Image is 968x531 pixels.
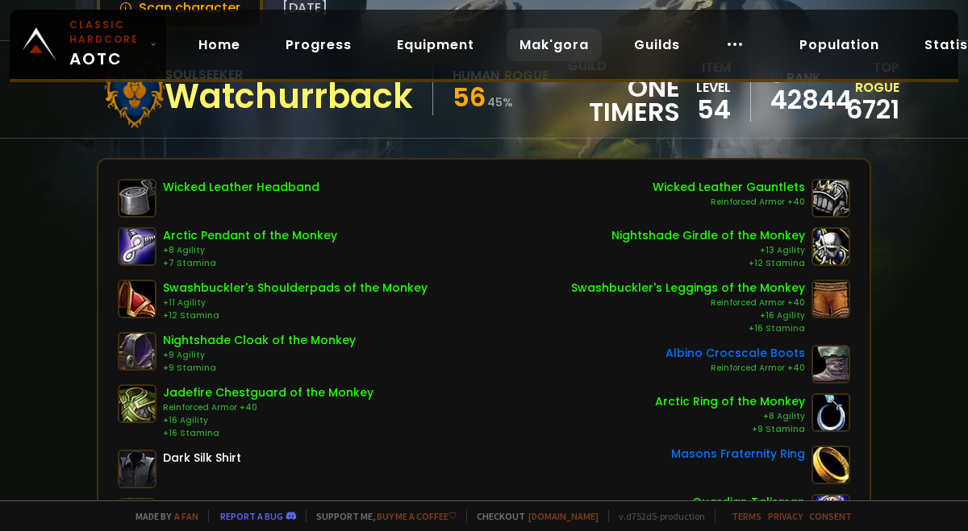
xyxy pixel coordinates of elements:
div: +8 Agility [655,410,805,423]
img: item-4333 [118,450,156,488]
div: +11 Agility [163,297,428,309]
div: Jadefire Chestguard of the Monkey [163,384,373,401]
img: item-15390 [118,384,156,423]
img: item-10224 [118,332,156,371]
div: Arctic Ring of the Monkey [655,393,805,410]
div: Reinforced Armor +40 [163,401,373,414]
a: Population [786,28,892,61]
div: Nightshade Girdle of the Monkey [611,227,805,244]
a: Buy me a coffee [377,510,457,522]
img: item-12044 [118,227,156,266]
div: Swashbuckler's Shoulderpads of the Monkey [163,280,428,297]
a: Classic HardcoreAOTC [10,10,166,79]
div: +9 Stamina [163,362,356,375]
span: Support me, [306,510,457,522]
div: Masons Fraternity Ring [671,446,805,463]
div: +12 Stamina [611,257,805,270]
span: Rogue [855,78,899,97]
div: Guardian Talisman [692,494,805,511]
div: 54 [680,97,731,122]
span: Made by [126,510,198,522]
div: +16 Agility [163,414,373,427]
span: Checkout [466,510,599,522]
a: Report a bug [220,510,283,522]
div: Reinforced Armor +40 [653,196,805,209]
a: a fan [174,510,198,522]
a: Progress [273,28,365,61]
span: 56 [453,79,486,115]
div: +12 Stamina [163,309,428,322]
img: item-10221 [812,227,850,266]
div: Reinforced Armor +40 [665,362,805,375]
div: guild [568,56,680,124]
img: item-15083 [812,179,850,218]
span: v. d752d5 - production [608,510,705,522]
a: Guilds [621,28,693,61]
div: +16 Stamina [163,427,373,440]
div: +9 Stamina [655,423,805,436]
img: item-12014 [812,393,850,432]
img: item-15086 [118,179,156,218]
div: +13 Agility [611,244,805,257]
span: One Timers [568,76,680,124]
img: item-10189 [118,280,156,318]
a: Privacy [768,510,803,522]
div: Dark Silk Shirt [163,450,241,467]
div: Wicked Leather Headband [163,179,319,196]
div: Albino Crocscale Boots [665,345,805,362]
div: +7 Stamina [163,257,337,270]
a: Mak'gora [507,28,602,61]
a: 6721 [846,91,899,127]
a: Equipment [384,28,487,61]
a: Home [186,28,253,61]
div: +8 Agility [163,244,337,257]
small: 45 % [487,94,513,110]
div: Nightshade Cloak of the Monkey [163,332,356,349]
div: Arctic Pendant of the Monkey [163,227,337,244]
a: 42844 [770,88,833,112]
img: item-17728 [812,345,850,384]
a: Terms [732,510,761,522]
div: +9 Agility [163,349,356,362]
small: Classic Hardcore [69,18,144,47]
span: AOTC [69,18,144,71]
div: Swashbuckler's Leggings of the Monkey [571,280,805,297]
div: +16 Stamina [571,322,805,335]
a: Consent [809,510,852,522]
a: [DOMAIN_NAME] [528,510,599,522]
div: Watchurrback [165,85,413,109]
div: Reinforced Armor +40 [571,297,805,309]
img: item-10188 [812,280,850,318]
div: Wicked Leather Gauntlets [653,179,805,196]
div: +16 Agility [571,309,805,322]
img: item-9533 [812,446,850,484]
